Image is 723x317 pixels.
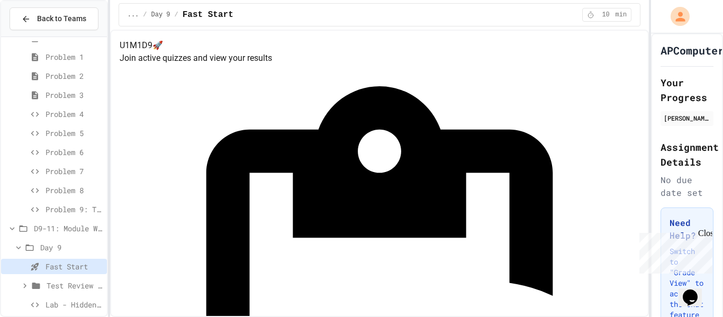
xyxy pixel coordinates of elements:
[46,204,103,215] span: Problem 9: Temperature Converter
[598,11,614,19] span: 10
[47,280,103,291] span: Test Review (35 mins)
[670,216,704,242] h3: Need Help?
[143,11,147,19] span: /
[661,75,713,105] h2: Your Progress
[151,11,170,19] span: Day 9
[616,11,627,19] span: min
[37,13,86,24] span: Back to Teams
[46,147,103,158] span: Problem 6
[128,11,139,19] span: ...
[46,261,103,272] span: Fast Start
[40,242,103,253] span: Day 9
[635,229,712,274] iframe: chat widget
[46,185,103,196] span: Problem 8
[4,4,73,67] div: Chat with us now!Close
[34,223,103,234] span: D9-11: Module Wrap Up
[679,275,712,306] iframe: chat widget
[46,51,103,62] span: Problem 1
[120,52,640,65] p: Join active quizzes and view your results
[46,89,103,101] span: Problem 3
[46,166,103,177] span: Problem 7
[10,7,98,30] button: Back to Teams
[659,4,692,29] div: My Account
[175,11,178,19] span: /
[46,70,103,81] span: Problem 2
[661,174,713,199] div: No due date set
[120,39,640,52] h4: U1M1D9 🚀
[46,128,103,139] span: Problem 5
[46,299,103,310] span: Lab - Hidden Figures: Launch Weight Calculator
[664,113,710,123] div: [PERSON_NAME]
[661,140,713,169] h2: Assignment Details
[183,8,233,21] span: Fast Start
[46,108,103,120] span: Problem 4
